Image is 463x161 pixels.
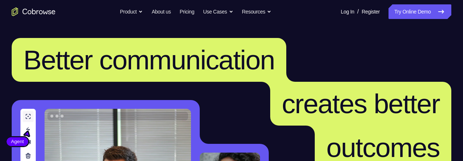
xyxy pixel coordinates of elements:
a: About us [152,4,171,19]
button: Product [120,4,143,19]
a: Log In [341,4,354,19]
a: Pricing [180,4,194,19]
span: creates better [282,88,440,119]
a: Register [362,4,380,19]
a: Try Online Demo [389,4,451,19]
button: Use Cases [203,4,233,19]
span: / [357,7,359,16]
span: Better communication [23,45,275,75]
a: Go to the home page [12,7,56,16]
button: Resources [242,4,272,19]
